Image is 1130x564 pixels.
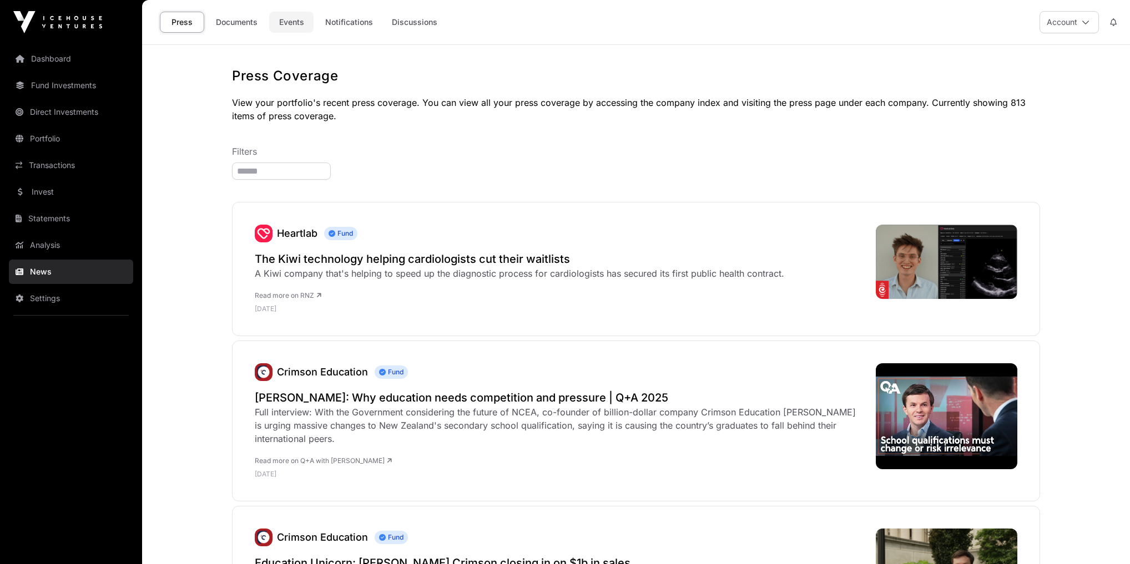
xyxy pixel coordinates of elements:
img: unnamed.jpg [255,363,273,381]
img: Icehouse Ventures Logo [13,11,102,33]
img: hqdefault.jpg [876,363,1017,469]
a: Crimson Education [255,529,273,546]
a: Statements [9,206,133,231]
a: Portfolio [9,126,133,151]
span: Fund [375,365,408,379]
a: Crimson Education [255,363,273,381]
span: Fund [324,227,357,240]
p: [DATE] [255,304,784,313]
a: Settings [9,286,133,311]
a: Direct Investments [9,100,133,124]
a: Events [269,12,314,33]
span: Fund [375,531,408,544]
a: The Kiwi technology helping cardiologists cut their waitlists [255,251,784,267]
a: Fund Investments [9,73,133,98]
img: output-onlinepngtools---2024-09-17T130428.988.png [255,225,273,242]
a: Notifications [318,12,380,33]
a: Transactions [9,153,133,177]
a: Discussions [385,12,445,33]
div: A Kiwi company that's helping to speed up the diagnostic process for cardiologists has secured it... [255,267,784,280]
div: Full interview: With the Government considering the future of NCEA, co-founder of billion-dollar ... [255,405,865,445]
p: Filters [232,145,1040,158]
button: Account [1040,11,1099,33]
a: Read more on RNZ [255,291,321,299]
a: Crimson Education [277,531,368,543]
a: Press [160,12,204,33]
a: Invest [9,180,133,204]
a: Dashboard [9,47,133,71]
a: Read more on Q+A with [PERSON_NAME] [255,456,392,465]
p: View your portfolio's recent press coverage. You can view all your press coverage by accessing th... [232,96,1040,123]
a: Documents [209,12,265,33]
h1: Press Coverage [232,67,1040,85]
img: 4K35P6U_HeartLab_jpg.png [876,225,1017,299]
a: Crimson Education [277,366,368,378]
img: unnamed.jpg [255,529,273,546]
a: Heartlab [277,227,317,239]
a: Analysis [9,233,133,257]
p: [DATE] [255,470,865,479]
a: [PERSON_NAME]: Why education needs competition and pressure | Q+A 2025 [255,390,865,405]
a: News [9,260,133,284]
iframe: Chat Widget [1074,511,1130,564]
a: Heartlab [255,225,273,242]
